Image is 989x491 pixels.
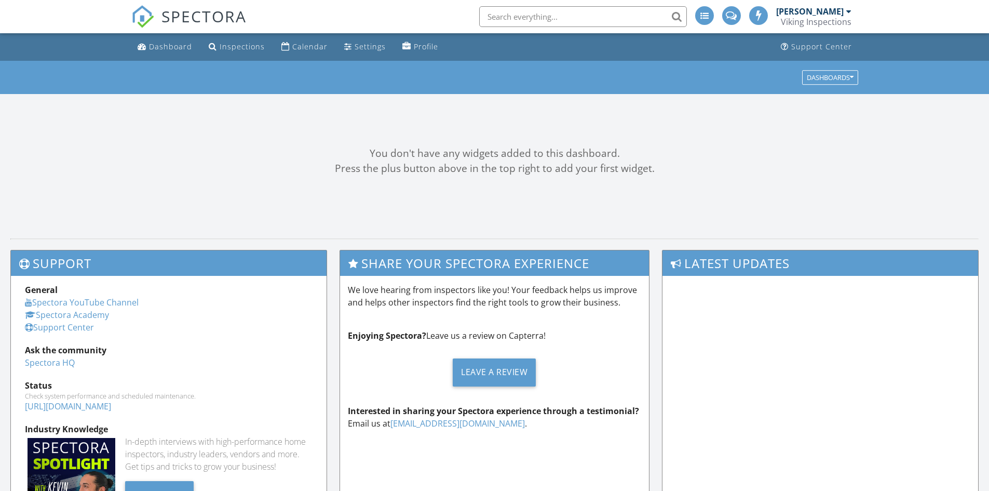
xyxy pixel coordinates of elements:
a: Spectora HQ [25,357,75,368]
div: Status [25,379,313,392]
div: Leave a Review [453,359,536,387]
h3: Support [11,250,327,276]
a: Spectora Academy [25,309,109,321]
div: Ask the community [25,344,313,356]
h3: Latest Updates [662,250,978,276]
a: Spectora YouTube Channel [25,297,139,308]
strong: Interested in sharing your Spectora experience through a testimonial? [348,405,639,417]
div: Support Center [791,42,852,51]
span: SPECTORA [161,5,247,27]
input: Search everything... [479,6,687,27]
div: Settings [355,42,386,51]
a: Inspections [205,37,269,57]
a: SPECTORA [131,14,247,36]
a: Dashboard [133,37,196,57]
div: Dashboards [807,74,853,81]
a: Leave a Review [348,350,642,394]
div: Industry Knowledge [25,423,313,435]
p: Leave us a review on Capterra! [348,329,642,342]
a: [URL][DOMAIN_NAME] [25,401,111,412]
div: Dashboard [149,42,192,51]
a: [EMAIL_ADDRESS][DOMAIN_NAME] [390,418,525,429]
h3: Share Your Spectora Experience [340,250,649,276]
a: Settings [340,37,390,57]
div: Calendar [292,42,328,51]
div: Check system performance and scheduled maintenance. [25,392,313,400]
div: Viking Inspections [781,17,851,27]
div: [PERSON_NAME] [776,6,844,17]
a: Profile [398,37,442,57]
strong: General [25,284,58,296]
a: Support Center [777,37,856,57]
div: In-depth interviews with high-performance home inspectors, industry leaders, vendors and more. Ge... [125,435,313,473]
p: We love hearing from inspectors like you! Your feedback helps us improve and helps other inspecto... [348,284,642,309]
div: Profile [414,42,438,51]
button: Dashboards [802,70,858,85]
div: Inspections [220,42,265,51]
a: Support Center [25,322,94,333]
p: Email us at . [348,405,642,430]
div: Press the plus button above in the top right to add your first widget. [10,161,979,176]
strong: Enjoying Spectora? [348,330,426,341]
img: The Best Home Inspection Software - Spectora [131,5,154,28]
div: You don't have any widgets added to this dashboard. [10,146,979,161]
a: Calendar [277,37,332,57]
